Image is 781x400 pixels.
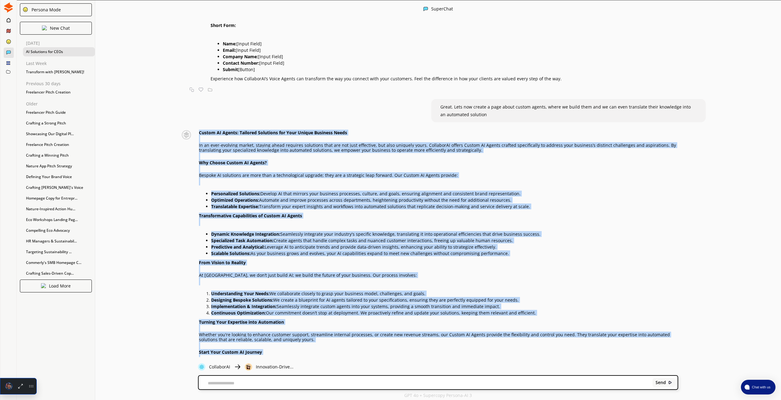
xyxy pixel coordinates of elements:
div: Compelling Eco Advocacy [23,226,95,235]
strong: Why Choose Custom AI Agents? [199,160,267,166]
strong: From Vision to Reality [199,260,246,265]
strong: Dynamic Knowledge Integration: [211,231,280,237]
div: Freelance Pitch Creation [23,140,95,149]
strong: Name: [223,41,237,47]
img: Favorite [199,87,203,92]
img: Copy [189,87,194,92]
div: Showcasing Our Digital Pl... [23,129,95,139]
img: Close [668,380,672,385]
strong: Company Name: [223,54,258,59]
div: Freelancer Pitch Creation [23,88,95,97]
strong: Contact Number: [223,60,259,66]
p: Whether you're looking to enhance customer support, streamline internal processes, or create new ... [199,332,678,342]
span: Great. Lets now create a page about custom agents, where we build them and we can even translate ... [440,104,691,117]
div: Freelancer Pitch Guide [23,108,95,117]
div: Nature-Inspired Action Hu... [23,204,95,214]
div: Targeting Sustainability ... [23,247,95,257]
strong: Email: [223,47,236,53]
p: [Input Field] [223,54,644,59]
b: Send [656,380,666,385]
p: GPT 4o + Supercopy Persona-AI 3 [404,393,472,398]
div: HR Managers & Sustainabil... [23,237,95,246]
p: As your business grows and evolves, your AI capabilities expand to meet new challenges without co... [211,251,678,256]
p: [Input Field] [223,61,644,66]
img: Close [3,2,13,13]
p: We create a blueprint for AI agents tailored to your specifications, ensuring they are perfectly ... [211,298,678,303]
p: Bespoke AI solutions are more than a technological upgrade; they are a strategic leap forward. Ou... [199,173,678,178]
strong: Understanding Your Needs: [211,291,270,296]
img: Close [42,25,47,30]
div: AI Solutions for CEOs [23,47,95,56]
strong: Implementation & Integration: [211,303,277,309]
strong: Scalable Solutions: [211,250,251,256]
p: Innovation-Drive... [256,364,293,369]
p: Create agents that handle complex tasks and nuanced customer interactions, freeing up valuable hu... [211,238,678,243]
strong: Continuous Optimization: [211,310,266,316]
strong: Designing Bespoke Solutions: [211,297,273,303]
p: New Chat [50,26,70,31]
p: In an ever-evolving market, staying ahead requires solutions that are not just effective, but als... [199,143,678,153]
p: Older [26,101,95,106]
img: Save [208,87,212,92]
div: Eco Workshops Landing Pag... [23,215,95,224]
div: SuperChat [431,6,453,12]
strong: Transformative Capabilities of Custom AI Agents [199,213,302,219]
img: Close [177,130,196,139]
img: Close [234,363,241,371]
strong: Turning Your Expertise into Automation [199,319,284,325]
p: Our commitment doesn’t stop at deployment. We proactively refine and update your solutions, keepi... [211,310,678,315]
button: atlas-launcher [741,380,775,394]
div: Crafting a Winning Pitch [23,151,95,160]
div: Defining Your Brand Voice [23,172,95,181]
p: Seamlessly integrate custom agents into your systems, providing a smooth transition and immediate... [211,304,678,309]
div: Transform with [PERSON_NAME]! [23,67,95,77]
p: Transform your expert insights and workflows into automated solutions that replicate decision-mak... [211,204,678,209]
div: Nature App Pitch Strategy [23,162,95,171]
p: Develop AI that mirrors your business processes, culture, and goals, ensuring alignment and consi... [211,191,678,196]
strong: Translatable Expertise: [211,204,259,209]
div: Commerly's SMB Homepage C... [23,258,95,267]
div: Crafting Sales-Driven Cop... [23,269,95,278]
div: Homepage Copy for Entrepr... [23,194,95,203]
p: Automate and improve processes across departments, heightening productivity without the need for ... [211,198,678,203]
strong: Optimized Operations: [211,197,259,203]
p: CollaborAI [209,364,230,369]
p: Load More [49,284,71,288]
img: Close [23,7,28,12]
strong: Start Your Custom AI Journey [199,349,262,355]
img: Close [41,283,46,288]
p: Experience how CollaborAI’s Voice Agents can transform the way you connect with your customers. F... [211,76,644,81]
p: [Input Field] [223,48,644,53]
img: Close [198,363,205,371]
p: Previous 30 days [26,81,95,86]
p: [Button] [223,67,644,72]
span: Chat with us [749,385,772,390]
p: [Input Field] [223,41,644,46]
p: [DATE] [26,41,95,46]
div: Persona Mode [29,7,61,12]
strong: Personalized Solutions: [211,191,260,196]
strong: Specialized Task Automation: [211,238,274,243]
p: Seamlessly integrate your industry's specific knowledge, translating it into operational efficien... [211,232,678,237]
p: At [GEOGRAPHIC_DATA], we don’t just build AI; we build the future of your business. Our process i... [199,273,678,278]
strong: Predictive and Analytical: [211,244,265,250]
p: We collaborate closely to grasp your business model, challenges, and goals. [211,291,678,296]
p: Leverage AI to anticipate trends and provide data-driven insights, enhancing your ability to stra... [211,245,678,250]
p: Last Week [26,61,95,66]
div: Crafting a Strong Pitch [23,119,95,128]
img: Close [245,363,252,371]
strong: Custom AI Agents: Tailored Solutions for Your Unique Business Needs [199,130,347,135]
strong: Submit [223,67,238,72]
strong: Short Form: [211,22,236,28]
div: Crafting [PERSON_NAME]'s Voice [23,183,95,192]
img: Close [423,6,428,11]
